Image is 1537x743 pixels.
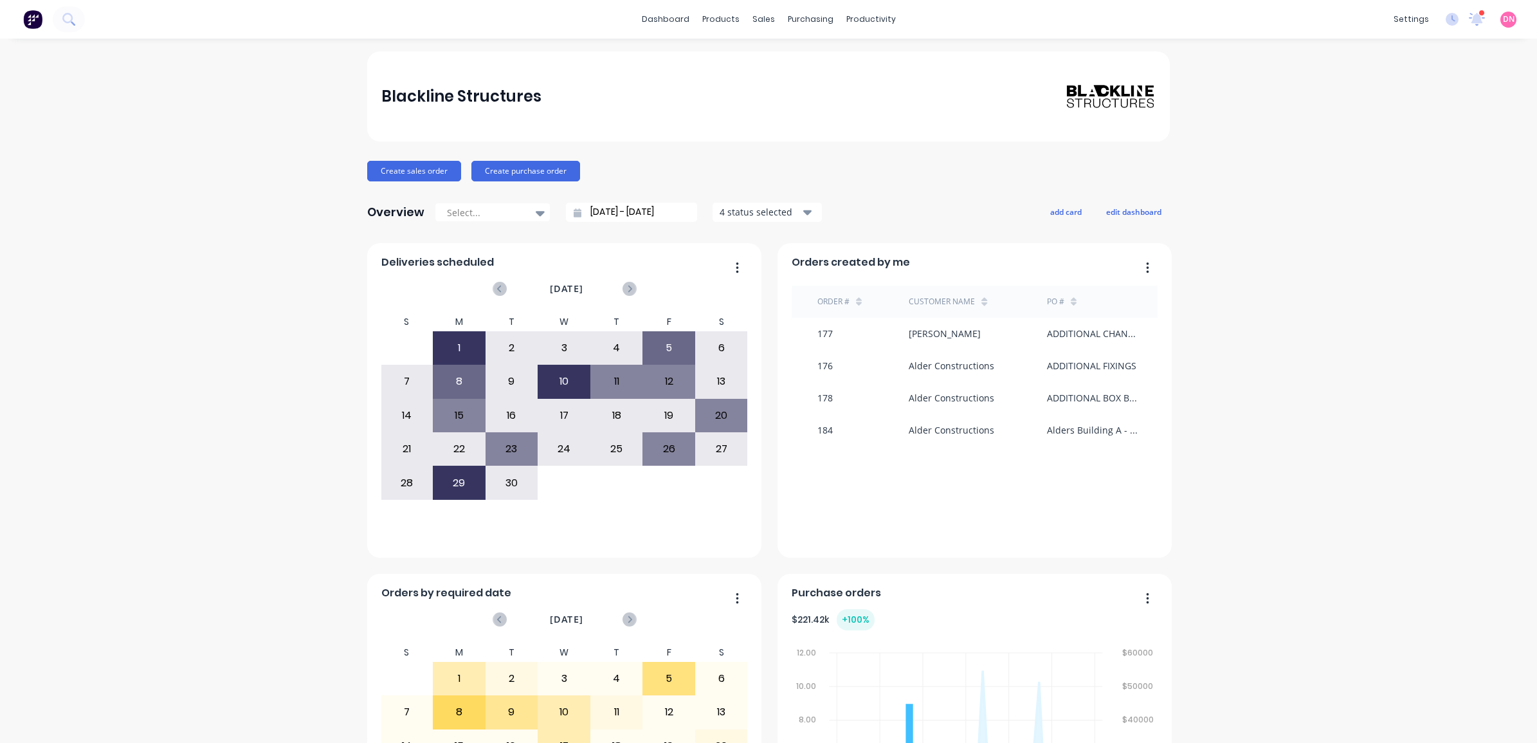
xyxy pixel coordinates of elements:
div: 28 [381,466,433,499]
div: 4 [591,663,642,695]
div: F [642,313,695,331]
div: 11 [591,365,642,398]
div: settings [1387,10,1435,29]
div: 1 [433,663,485,695]
div: 30 [486,466,538,499]
div: purchasing [781,10,840,29]
div: ADDITIONAL FIXINGS [1047,359,1136,372]
div: 10 [538,365,590,398]
div: 23 [486,433,538,465]
tspan: 8.00 [799,714,816,725]
div: W [538,643,590,662]
span: Orders by required date [381,585,511,601]
a: dashboard [635,10,696,29]
div: 1 [433,332,485,364]
div: Alder Constructions [909,359,994,372]
tspan: 10.00 [796,681,816,692]
div: F [642,643,695,662]
div: productivity [840,10,902,29]
div: 177 [817,327,833,340]
tspan: $40000 [1123,714,1154,725]
div: W [538,313,590,331]
div: 178 [817,391,833,405]
div: 16 [486,399,538,432]
div: sales [746,10,781,29]
div: 6 [696,663,747,695]
div: 17 [538,399,590,432]
div: T [486,313,538,331]
div: Blackline Structures [381,84,541,109]
button: Create purchase order [471,161,580,181]
img: Blackline Structures [1066,84,1156,109]
tspan: $50000 [1123,681,1154,692]
div: PO # [1047,296,1064,307]
span: DN [1503,14,1514,25]
div: T [590,643,643,662]
div: 10 [538,696,590,728]
div: S [695,643,748,662]
div: 14 [381,399,433,432]
div: Alder Constructions [909,423,994,437]
div: M [433,313,486,331]
div: T [486,643,538,662]
div: S [695,313,748,331]
div: M [433,643,486,662]
div: 5 [643,332,695,364]
div: ADDITIONAL CHANNELS, TOP CHORD, REWORK JOISTS [1047,327,1139,340]
span: Deliveries scheduled [381,255,494,270]
div: $ 221.42k [792,609,875,630]
span: Orders created by me [792,255,910,270]
div: 5 [643,663,695,695]
div: 21 [381,433,433,465]
div: 176 [817,359,833,372]
div: 4 [591,332,642,364]
div: 184 [817,423,833,437]
tspan: 12.00 [797,647,816,658]
div: 29 [433,466,485,499]
div: 12 [643,696,695,728]
div: [PERSON_NAME] [909,327,981,340]
div: 15 [433,399,485,432]
div: products [696,10,746,29]
div: 2 [486,663,538,695]
div: 13 [696,365,747,398]
div: 25 [591,433,642,465]
div: 13 [696,696,747,728]
button: 4 status selected [713,203,822,222]
div: 4 status selected [720,205,801,219]
div: T [590,313,643,331]
div: 18 [591,399,642,432]
button: add card [1042,203,1090,220]
div: 9 [486,365,538,398]
div: ADDITIONAL BOX BEAMS - ROOF RAISING SYSTEM [1047,391,1139,405]
div: Order # [817,296,850,307]
div: Customer Name [909,296,975,307]
button: edit dashboard [1098,203,1170,220]
div: 11 [591,696,642,728]
div: S [381,313,433,331]
tspan: $60000 [1123,647,1154,658]
div: 19 [643,399,695,432]
div: 12 [643,365,695,398]
div: 2 [486,332,538,364]
div: 20 [696,399,747,432]
div: 9 [486,696,538,728]
span: [DATE] [550,282,583,296]
div: 8 [433,365,485,398]
div: Alder Constructions [909,391,994,405]
div: Overview [367,199,424,225]
div: 3 [538,663,590,695]
div: + 100 % [837,609,875,630]
div: S [381,643,433,662]
span: Purchase orders [792,585,881,601]
span: [DATE] [550,612,583,627]
button: Create sales order [367,161,461,181]
div: 7 [381,696,433,728]
div: 8 [433,696,485,728]
img: Factory [23,10,42,29]
div: 27 [696,433,747,465]
div: 3 [538,332,590,364]
div: 22 [433,433,485,465]
div: 26 [643,433,695,465]
div: 6 [696,332,747,364]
